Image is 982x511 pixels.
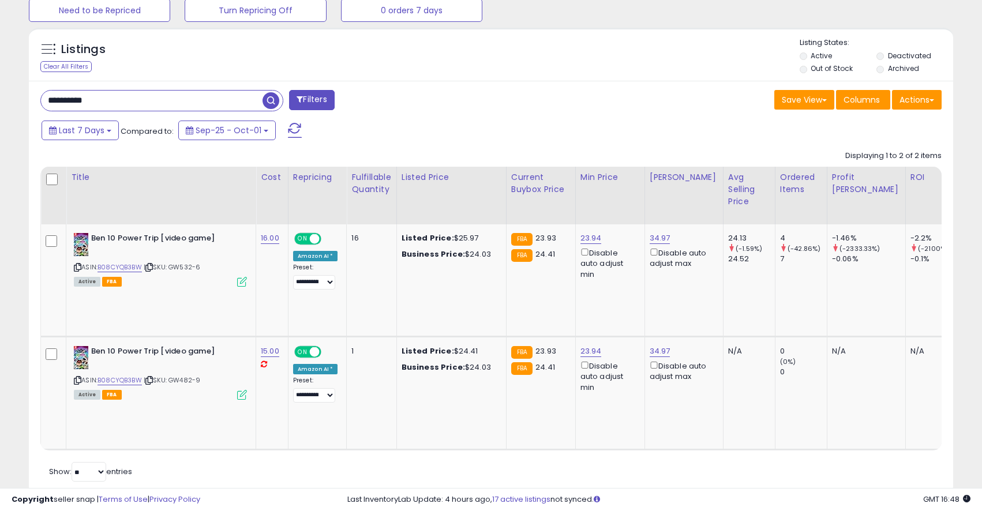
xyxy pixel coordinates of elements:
[728,171,770,208] div: Avg Selling Price
[580,345,602,357] a: 23.94
[839,244,880,253] small: (-2333.33%)
[293,251,338,261] div: Amazon AI *
[149,494,200,505] a: Privacy Policy
[788,244,820,253] small: (-42.86%)
[580,359,636,393] div: Disable auto adjust min
[580,246,636,280] div: Disable auto adjust min
[42,121,119,140] button: Last 7 Days
[580,232,602,244] a: 23.94
[535,362,555,373] span: 24.41
[910,346,949,356] div: N/A
[402,171,501,183] div: Listed Price
[293,364,338,374] div: Amazon AI *
[780,233,827,243] div: 4
[91,233,231,247] b: Ben 10 Power Trip [video game]
[289,90,334,110] button: Filters
[402,346,497,356] div: $24.41
[910,254,957,264] div: -0.1%
[832,254,905,264] div: -0.06%
[74,233,247,285] div: ASIN:
[196,125,261,136] span: Sep-25 - Oct-01
[800,37,953,48] p: Listing States:
[178,121,276,140] button: Sep-25 - Oct-01
[728,233,775,243] div: 24.13
[918,244,949,253] small: (-2100%)
[892,90,942,110] button: Actions
[402,362,465,373] b: Business Price:
[402,362,497,373] div: $24.03
[780,367,827,377] div: 0
[74,346,247,399] div: ASIN:
[650,345,670,357] a: 34.97
[910,233,957,243] div: -2.2%
[293,171,342,183] div: Repricing
[402,232,454,243] b: Listed Price:
[535,249,555,260] span: 24.41
[144,262,200,272] span: | SKU: GW532-6
[12,494,200,505] div: seller snap | |
[320,234,338,244] span: OFF
[91,346,231,360] b: Ben 10 Power Trip [video game]
[102,277,122,287] span: FBA
[780,254,827,264] div: 7
[98,375,142,385] a: B08CYQB3BW
[351,171,391,196] div: Fulfillable Quantity
[61,42,106,58] h5: Listings
[402,345,454,356] b: Listed Price:
[836,90,890,110] button: Columns
[511,249,533,262] small: FBA
[888,51,931,61] label: Deactivated
[71,171,251,183] div: Title
[121,126,174,137] span: Compared to:
[99,494,148,505] a: Terms of Use
[650,171,718,183] div: [PERSON_NAME]
[74,346,88,369] img: 51bHk+DysAL._SL40_.jpg
[402,249,497,260] div: $24.03
[535,232,556,243] span: 23.93
[736,244,762,253] small: (-1.59%)
[74,277,100,287] span: All listings currently available for purchase on Amazon
[261,345,279,357] a: 15.00
[102,390,122,400] span: FBA
[910,171,953,183] div: ROI
[728,254,775,264] div: 24.52
[293,264,338,290] div: Preset:
[811,51,832,61] label: Active
[293,377,338,403] div: Preset:
[780,357,796,366] small: (0%)
[511,346,533,359] small: FBA
[923,494,970,505] span: 2025-10-9 16:48 GMT
[888,63,919,73] label: Archived
[402,249,465,260] b: Business Price:
[832,233,905,243] div: -1.46%
[74,233,88,256] img: 51bHk+DysAL._SL40_.jpg
[650,232,670,244] a: 34.97
[580,171,640,183] div: Min Price
[347,494,970,505] div: Last InventoryLab Update: 4 hours ago, not synced.
[650,359,714,382] div: Disable auto adjust max
[774,90,834,110] button: Save View
[811,63,853,73] label: Out of Stock
[261,232,279,244] a: 16.00
[295,347,310,357] span: ON
[295,234,310,244] span: ON
[832,171,901,196] div: Profit [PERSON_NAME]
[832,346,897,356] div: N/A
[144,375,200,385] span: | SKU: GW482-9
[320,347,338,357] span: OFF
[780,346,827,356] div: 0
[49,466,132,477] span: Show: entries
[511,233,533,246] small: FBA
[351,346,387,356] div: 1
[650,246,714,269] div: Disable auto adjust max
[402,233,497,243] div: $25.97
[728,346,766,356] div: N/A
[59,125,104,136] span: Last 7 Days
[261,171,283,183] div: Cost
[12,494,54,505] strong: Copyright
[492,494,550,505] a: 17 active listings
[780,171,822,196] div: Ordered Items
[351,233,387,243] div: 16
[74,390,100,400] span: All listings currently available for purchase on Amazon
[845,151,942,161] div: Displaying 1 to 2 of 2 items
